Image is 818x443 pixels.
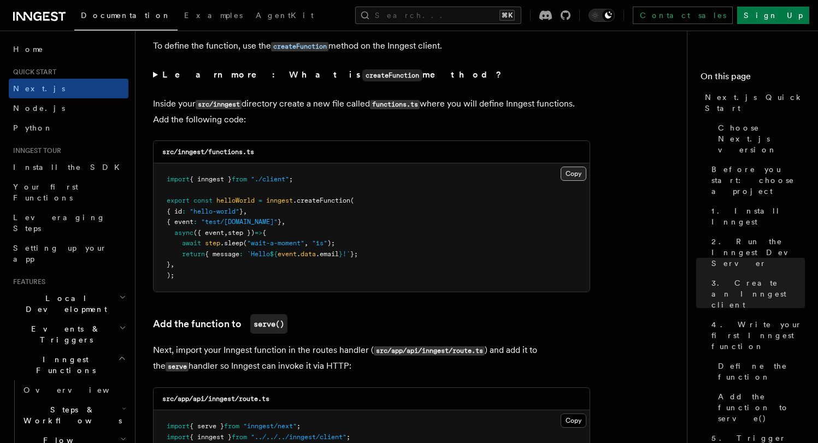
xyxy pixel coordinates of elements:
span: Node.js [13,104,65,113]
span: , [224,229,228,237]
span: : [239,250,243,258]
a: Add the function to serve() [714,387,805,428]
a: Setting up your app [9,238,128,269]
summary: Learn more: What iscreateFunctionmethod? [153,67,590,83]
button: Inngest Functions [9,350,128,380]
span: { message [205,250,239,258]
a: Python [9,118,128,138]
span: "wait-a-moment" [247,239,304,247]
span: ); [167,271,174,279]
span: Next.js [13,84,65,93]
span: 4. Write your first Inngest function [711,319,805,352]
a: Next.js Quick Start [701,87,805,118]
button: Events & Triggers [9,319,128,350]
code: serve() [250,314,287,334]
span: from [232,175,247,183]
span: const [193,197,213,204]
span: { id [167,208,182,215]
span: } [167,261,170,268]
span: Python [13,123,53,132]
span: return [182,250,205,258]
strong: Learn more: What is method? [162,69,504,80]
span: , [304,239,308,247]
span: data [301,250,316,258]
span: } [339,250,343,258]
code: functions.ts [370,100,420,109]
button: Copy [561,414,586,428]
span: step [205,239,220,247]
span: ; [297,422,301,430]
button: Search...⌘K [355,7,521,24]
span: .sleep [220,239,243,247]
a: Examples [178,3,249,29]
span: Add the function to serve() [718,391,805,424]
span: => [255,229,262,237]
span: `Hello [247,250,270,258]
a: 3. Create an Inngest client [707,273,805,315]
span: import [167,433,190,441]
a: Before you start: choose a project [707,160,805,201]
span: Next.js Quick Start [705,92,805,114]
span: } [239,208,243,215]
span: . [297,250,301,258]
span: ; [289,175,293,183]
span: step }) [228,229,255,237]
span: : [182,208,186,215]
a: Choose Next.js version [714,118,805,160]
span: import [167,175,190,183]
a: Define the function [714,356,805,387]
span: { serve } [190,422,224,430]
span: { inngest } [190,175,232,183]
span: ( [350,197,354,204]
span: "1s" [312,239,327,247]
span: Leveraging Steps [13,213,105,233]
p: Inside your directory create a new file called where you will define Inngest functions. Add the f... [153,96,590,127]
a: Add the function toserve() [153,314,287,334]
code: src/inngest [196,100,242,109]
span: "hello-world" [190,208,239,215]
span: ({ event [193,229,224,237]
code: serve [166,362,189,371]
span: } [278,218,281,226]
span: !` [343,250,350,258]
span: Define the function [718,361,805,382]
span: Home [13,44,44,55]
span: from [232,433,247,441]
span: Documentation [81,11,171,20]
code: createFunction [271,42,328,51]
span: 1. Install Inngest [711,205,805,227]
a: Your first Functions [9,177,128,208]
span: { [262,229,266,237]
span: Steps & Workflows [19,404,122,426]
span: Before you start: choose a project [711,164,805,197]
span: ${ [270,250,278,258]
span: }; [350,250,358,258]
span: : [193,218,197,226]
p: To define the function, use the method on the Inngest client. [153,38,590,54]
span: Install the SDK [13,163,126,172]
span: , [243,208,247,215]
a: 2. Run the Inngest Dev Server [707,232,805,273]
a: Home [9,39,128,59]
span: helloWorld [216,197,255,204]
span: Overview [23,386,136,394]
a: Sign Up [737,7,809,24]
span: await [182,239,201,247]
span: Inngest Functions [9,354,118,376]
code: createFunction [362,69,422,81]
span: 3. Create an Inngest client [711,277,805,310]
p: Next, import your Inngest function in the routes handler ( ) and add it to the handler so Inngest... [153,342,590,374]
span: "test/[DOMAIN_NAME]" [201,218,278,226]
span: Choose Next.js version [718,122,805,155]
span: "inngest/next" [243,422,297,430]
span: Events & Triggers [9,323,119,345]
span: Local Development [9,293,119,315]
span: async [174,229,193,237]
a: Leveraging Steps [9,208,128,238]
span: AgentKit [256,11,314,20]
span: , [170,261,174,268]
span: .createFunction [293,197,350,204]
span: = [258,197,262,204]
span: from [224,422,239,430]
a: createFunction [271,40,328,51]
